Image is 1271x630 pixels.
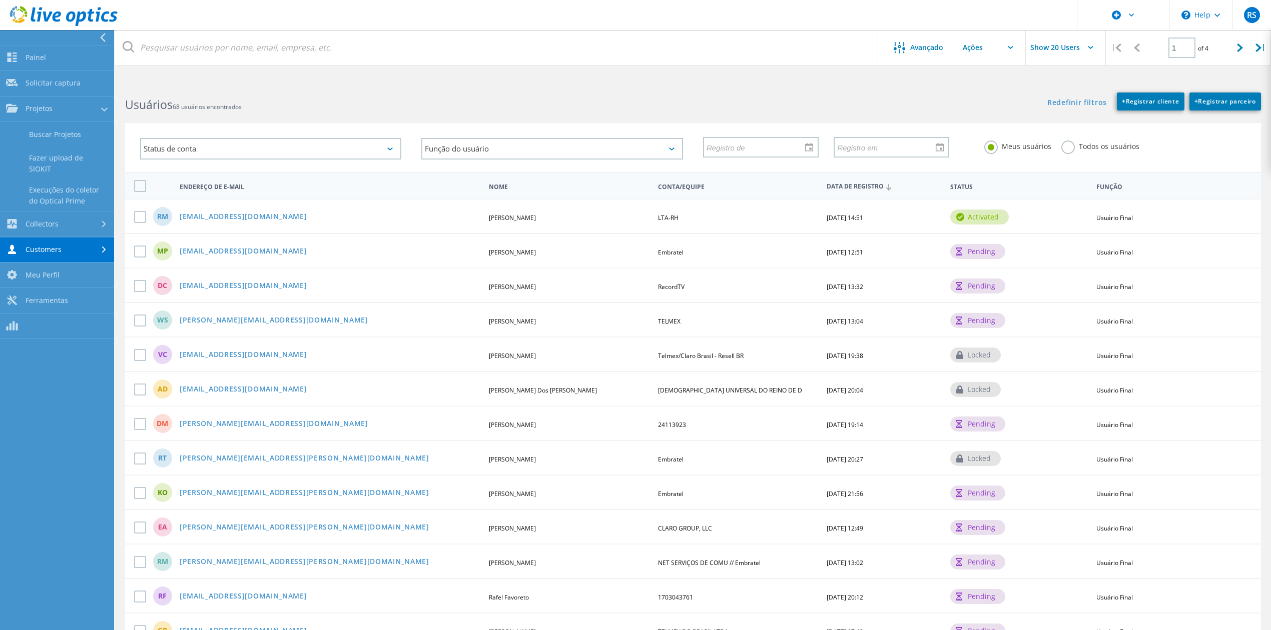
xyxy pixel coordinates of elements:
span: Usuário Final [1096,317,1133,325]
span: [PERSON_NAME] Dos [PERSON_NAME] [489,386,597,394]
span: 1703043761 [658,593,693,601]
div: pending [950,244,1005,259]
span: [PERSON_NAME] [489,351,536,360]
span: Embratel [658,455,684,463]
span: [PERSON_NAME] [489,524,536,532]
span: [DATE] 20:27 [827,455,863,463]
span: CLARO GROUP, LLC [658,524,712,532]
div: locked [950,451,1001,466]
div: pending [950,416,1005,431]
span: [DATE] 12:51 [827,248,863,256]
div: | [1106,30,1126,65]
span: DC [158,282,167,289]
span: Usuário Final [1096,386,1133,394]
label: Todos os usuários [1061,140,1139,150]
span: [DATE] 19:14 [827,420,863,429]
span: AD [158,385,168,392]
span: DM [157,420,168,427]
span: Rafel Favoreto [489,593,529,601]
span: Usuário Final [1096,524,1133,532]
input: Registro de [704,137,811,156]
a: [PERSON_NAME][EMAIL_ADDRESS][PERSON_NAME][DOMAIN_NAME] [180,523,429,532]
span: RT [158,454,167,461]
span: [DATE] 13:32 [827,282,863,291]
span: [PERSON_NAME] [489,455,536,463]
span: EA [158,523,167,530]
span: [DEMOGRAPHIC_DATA] UNIVERSAL DO REINO DE D [658,386,802,394]
div: locked [950,347,1001,362]
input: Pesquisar usuários por nome, email, empresa, etc. [115,30,879,65]
span: [PERSON_NAME] [489,213,536,222]
div: locked [950,382,1001,397]
span: Data de Registro [827,183,942,190]
span: Usuário Final [1096,420,1133,429]
span: MP [157,247,168,254]
div: pending [950,485,1005,500]
span: 68 usuários encontrados [173,102,242,111]
span: Embratel [658,489,684,498]
a: [EMAIL_ADDRESS][DOMAIN_NAME] [180,247,307,256]
span: Função [1096,184,1245,190]
a: [EMAIL_ADDRESS][DOMAIN_NAME] [180,282,307,290]
span: [DATE] 13:04 [827,317,863,325]
div: | [1250,30,1271,65]
a: [EMAIL_ADDRESS][DOMAIN_NAME] [180,351,307,359]
span: [DATE] 14:51 [827,213,863,222]
span: RM [157,213,168,220]
span: of 4 [1198,44,1208,52]
span: Conta/Equipe [658,184,819,190]
span: [DATE] 13:02 [827,558,863,567]
span: [PERSON_NAME] [489,282,536,291]
span: RF [158,592,167,599]
a: Redefinir filtros [1047,99,1107,107]
span: Usuário Final [1096,455,1133,463]
span: RS [1247,11,1256,19]
span: RM [157,558,168,565]
div: Função do usuário [421,138,683,159]
span: WS [157,316,168,323]
div: pending [950,278,1005,293]
a: [PERSON_NAME][EMAIL_ADDRESS][PERSON_NAME][DOMAIN_NAME] [180,454,429,463]
span: Usuário Final [1096,282,1133,291]
span: VC [158,351,167,358]
span: Usuário Final [1096,489,1133,498]
a: [EMAIL_ADDRESS][DOMAIN_NAME] [180,213,307,221]
a: +Registrar cliente [1117,92,1184,110]
div: pending [950,589,1005,604]
span: [PERSON_NAME] [489,317,536,325]
b: Usuários [125,96,173,112]
a: [EMAIL_ADDRESS][DOMAIN_NAME] [180,385,307,394]
span: [PERSON_NAME] [489,248,536,256]
span: NET SERVIÇOS DE COMU // Embratel [658,558,761,567]
span: Nome [489,184,650,190]
b: + [1194,97,1198,105]
a: [PERSON_NAME][EMAIL_ADDRESS][PERSON_NAME][DOMAIN_NAME] [180,489,429,497]
span: Registrar cliente [1122,97,1179,105]
span: [PERSON_NAME] [489,558,536,567]
span: Registrar parceiro [1194,97,1256,105]
a: [PERSON_NAME][EMAIL_ADDRESS][DOMAIN_NAME] [180,420,368,428]
span: [DATE] 19:38 [827,351,863,360]
span: Usuário Final [1096,248,1133,256]
div: pending [950,520,1005,535]
span: Usuário Final [1096,213,1133,222]
span: [DATE] 21:56 [827,489,863,498]
span: Status [950,184,1088,190]
span: KO [158,489,168,496]
span: Usuário Final [1096,351,1133,360]
span: [PERSON_NAME] [489,420,536,429]
span: [PERSON_NAME] [489,489,536,498]
div: pending [950,313,1005,328]
span: TELMEX [658,317,681,325]
a: [PERSON_NAME][EMAIL_ADDRESS][PERSON_NAME][DOMAIN_NAME] [180,558,429,566]
span: Endereço de e-mail [180,184,480,190]
a: +Registrar parceiro [1189,92,1261,110]
input: Registro em [835,137,941,156]
div: activated [950,209,1009,224]
span: 24113923 [658,420,686,429]
span: RecordTV [658,282,685,291]
span: [DATE] 20:04 [827,386,863,394]
span: [DATE] 12:49 [827,524,863,532]
span: [DATE] 20:12 [827,593,863,601]
span: LTA-RH [658,213,679,222]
